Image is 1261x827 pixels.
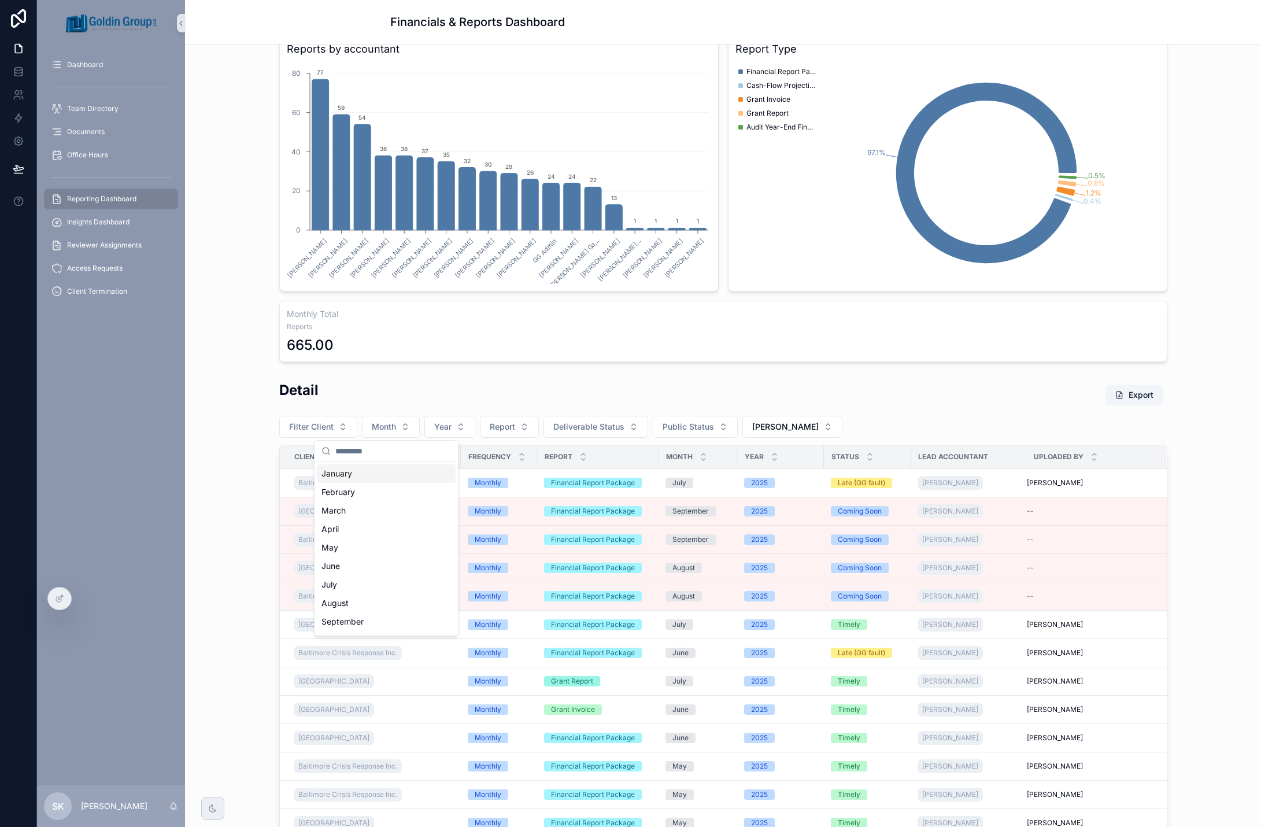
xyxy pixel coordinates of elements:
span: Grant Report [746,109,789,118]
text: 54 [358,114,366,121]
text: 59 [338,104,345,111]
a: [PERSON_NAME] [918,729,1019,747]
span: [PERSON_NAME] [922,478,978,488]
div: Timely [838,733,860,743]
div: Coming Soon [838,563,882,573]
span: Baltimore Crisis Response Inc. [298,478,397,488]
div: September [672,534,709,545]
div: Timely [838,704,860,715]
a: [PERSON_NAME] [918,589,983,603]
a: -- [1027,563,1152,573]
a: Reviewer Assignments [44,235,178,256]
div: July [317,575,456,594]
a: -- [1027,507,1152,516]
div: October [317,631,456,649]
tspan: 40 [291,147,301,156]
a: [GEOGRAPHIC_DATA] [294,700,454,719]
div: June [672,648,689,658]
h3: Report Type [735,41,1160,57]
span: Documents [67,127,105,136]
a: Coming Soon [831,591,904,601]
a: 2025 [744,733,817,743]
div: Coming Soon [838,591,882,601]
span: [PERSON_NAME] [922,507,978,516]
a: [PERSON_NAME] [918,615,1019,634]
a: 2025 [744,676,817,686]
a: Timely [831,733,904,743]
a: [PERSON_NAME] [918,502,1019,520]
span: Report [490,421,515,433]
text: 37 [421,147,428,154]
a: Baltimore Crisis Response Inc. [294,757,454,776]
span: [PERSON_NAME] [752,421,819,433]
a: -- [1027,592,1152,601]
a: [PERSON_NAME] [918,533,983,547]
span: Reporting Dashboard [67,194,136,204]
span: [GEOGRAPHIC_DATA] [298,507,369,516]
div: scrollable content [37,46,185,317]
span: [PERSON_NAME] [1027,620,1083,629]
span: [PERSON_NAME] [922,648,978,658]
div: Monthly [475,789,501,800]
div: Monthly [475,676,501,686]
a: Monthly [468,789,530,800]
div: Financial Report Package [551,733,635,743]
span: [PERSON_NAME] [1027,705,1083,714]
div: Monthly [475,704,501,715]
span: [PERSON_NAME] [922,677,978,686]
span: Team Directory [67,104,119,113]
a: Monthly [468,591,530,601]
a: [PERSON_NAME] [918,474,1019,492]
span: Client Termination [67,287,127,296]
span: -- [1027,563,1034,573]
a: 2025 [744,789,817,800]
div: 2025 [751,761,768,771]
a: Monthly [468,534,530,545]
div: 2025 [751,534,768,545]
a: Financial Report Package [544,648,652,658]
a: Baltimore Crisis Response Inc. [294,646,402,660]
a: Office Hours [44,145,178,165]
span: Office Hours [67,150,108,160]
div: Monthly [475,534,501,545]
a: August [665,563,730,573]
a: Monthly [468,704,530,715]
tspan: 97.1% [867,148,886,157]
div: Timely [838,676,860,686]
text: 77 [317,69,324,76]
div: Financial Report Package [551,478,635,488]
span: [GEOGRAPHIC_DATA] [298,705,369,714]
a: [PERSON_NAME] [918,700,1019,719]
div: Coming Soon [838,506,882,516]
a: 2025 [744,534,817,545]
div: Monthly [475,733,501,743]
span: Baltimore Crisis Response Inc. [298,592,397,601]
a: Financial Report Package [544,478,652,488]
a: [PERSON_NAME] [1027,733,1152,743]
a: [PERSON_NAME] [1027,677,1152,686]
span: [PERSON_NAME] [922,620,978,629]
span: Baltimore Crisis Response Inc. [298,648,397,658]
a: [PERSON_NAME] [918,674,983,688]
a: Monthly [468,619,530,630]
a: Monthly [468,506,530,516]
button: Select Button [653,416,738,438]
span: Access Requests [67,264,123,273]
a: Late (GG fault) [831,478,904,488]
a: September [665,534,730,545]
a: 2025 [744,591,817,601]
span: Baltimore Crisis Response Inc. [298,762,397,771]
div: May [317,538,456,557]
a: [PERSON_NAME] [918,731,983,745]
a: [PERSON_NAME] [918,504,983,518]
span: Insights Dashboard [67,217,130,227]
text: 38 [401,145,408,152]
a: July [665,676,730,686]
a: June [665,733,730,743]
span: [PERSON_NAME] [1027,762,1083,771]
tspan: 80 [292,69,301,77]
a: Grant Report [544,676,652,686]
span: [PERSON_NAME] [922,563,978,573]
a: [GEOGRAPHIC_DATA] [294,504,374,518]
div: Timely [838,789,860,800]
